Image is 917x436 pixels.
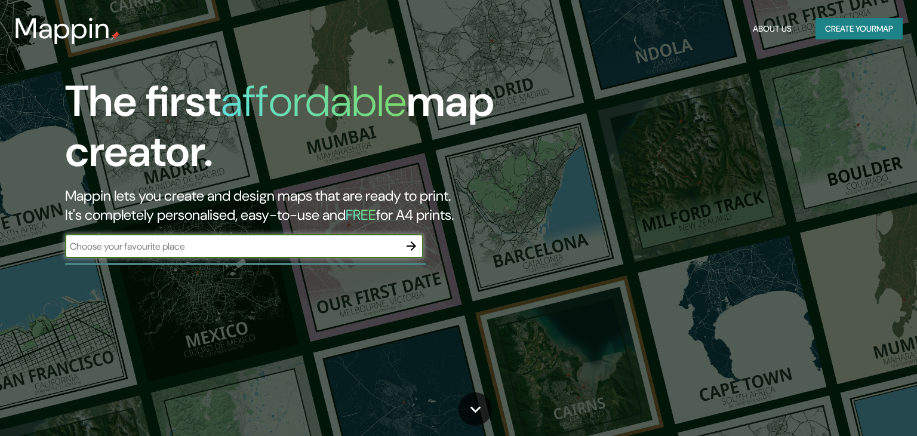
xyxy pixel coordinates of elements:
[65,240,399,253] input: Choose your favourite place
[65,186,524,225] h2: Mappin lets you create and design maps that are ready to print. It's completely personalised, eas...
[110,31,120,41] img: mappin-pin
[816,18,903,40] button: Create yourmap
[748,18,796,40] button: About Us
[346,205,376,224] h5: FREE
[14,12,110,45] h3: Mappin
[65,76,524,186] h1: The first map creator.
[221,73,407,129] h1: affordable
